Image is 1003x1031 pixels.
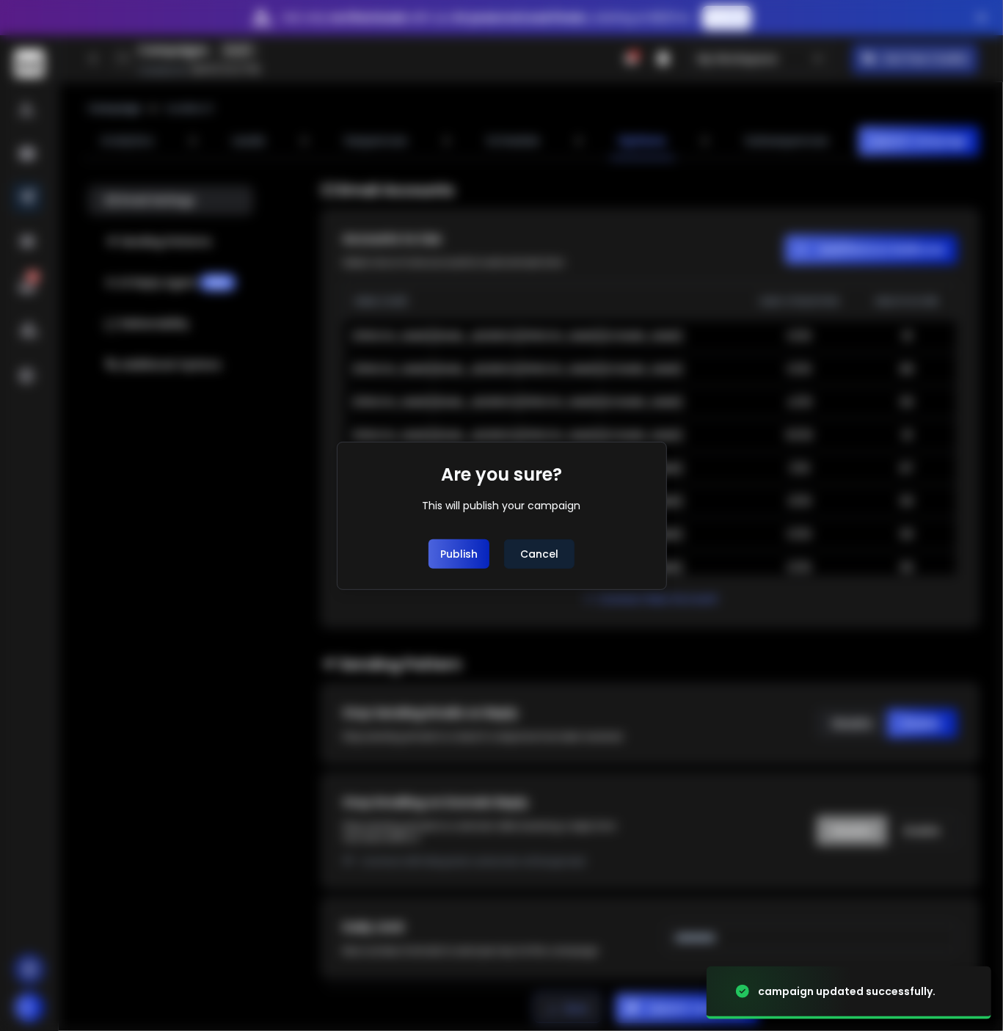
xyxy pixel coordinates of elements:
div: This will publish your campaign [423,498,581,513]
button: Cancel [504,539,575,569]
h1: Are you sure? [441,463,562,487]
button: Publish [428,539,489,569]
div: campaign updated successfully. [758,984,935,999]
